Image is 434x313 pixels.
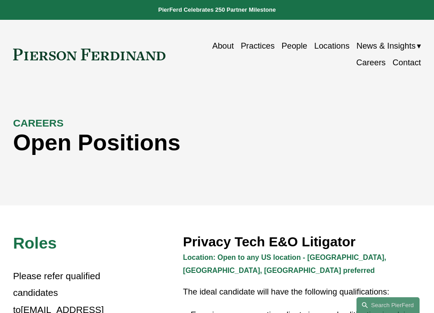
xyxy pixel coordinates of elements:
[356,39,416,54] span: News & Insights
[282,38,307,54] a: People
[314,38,349,54] a: Locations
[356,297,420,313] a: Search this site
[241,38,274,54] a: Practices
[212,38,234,54] a: About
[356,38,421,54] a: folder dropdown
[183,285,421,299] p: The ideal candidate will have the following qualifications:
[13,130,319,156] h1: Open Positions
[183,234,421,250] h3: Privacy Tech E&O Litigator
[393,54,421,71] a: Contact
[13,234,57,252] span: Roles
[183,254,388,274] strong: Location: Open to any US location - [GEOGRAPHIC_DATA], [GEOGRAPHIC_DATA], [GEOGRAPHIC_DATA] prefe...
[13,117,64,129] strong: CAREERS
[356,54,386,71] a: Careers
